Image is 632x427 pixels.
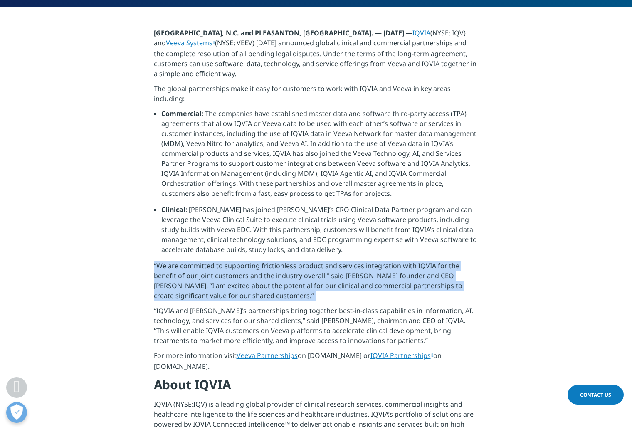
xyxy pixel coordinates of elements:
strong: [GEOGRAPHIC_DATA], N.C. and PLEASANTON, [GEOGRAPHIC_DATA]. — [DATE] — [154,28,412,37]
p: (NYSE: IQV) and (NYSE: VEEV) [DATE] announced global clinical and commercial partnerships and the... [154,28,479,84]
a: Veeva Systems [166,38,215,47]
h4: About IQVIA [154,376,479,399]
p: “We are committed to supporting frictionless product and services integration with IQVIA for the ... [154,261,479,306]
a: IQVIA Partnerships [370,351,433,360]
li: : [PERSON_NAME] has joined [PERSON_NAME]’s CRO Clinical Data Partner program and can leverage the... [161,205,479,261]
strong: Clinical [161,205,185,214]
button: Open Preferences [6,402,27,423]
strong: Commercial [161,109,202,118]
p: For more information visit on [DOMAIN_NAME] or on [DOMAIN_NAME]. [154,350,479,376]
a: Contact Us [568,385,624,405]
span: Contact Us [580,391,611,398]
a: Veeva Partnerships [237,351,298,360]
li: : The companies have established master data and software third-party access (TPA) agreements tha... [161,109,479,205]
a: IQVIA [412,28,430,37]
p: The global partnerships make it easy for customers to work with IQVIA and Veeva in key areas incl... [154,84,479,109]
p: “IQVIA and [PERSON_NAME]’s partnerships bring together best-in-class capabilities in information,... [154,306,479,350]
